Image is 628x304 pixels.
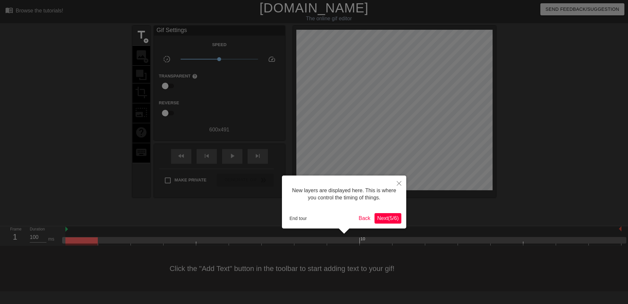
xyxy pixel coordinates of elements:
button: Close [392,176,406,191]
button: Back [356,213,373,224]
button: End tour [287,213,309,223]
div: New layers are displayed here. This is where you control the timing of things. [287,180,401,208]
span: Next ( 5 / 6 ) [377,215,399,221]
button: Next [375,213,401,224]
